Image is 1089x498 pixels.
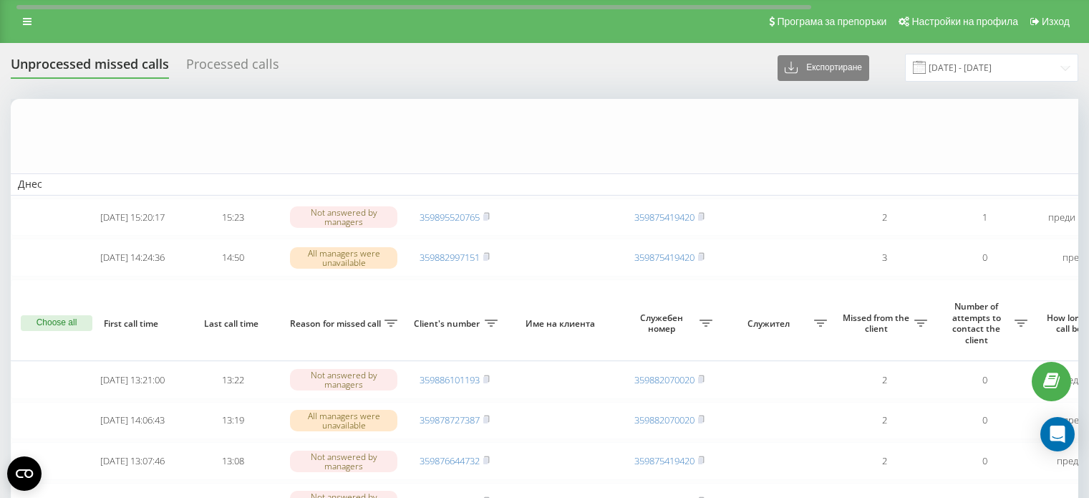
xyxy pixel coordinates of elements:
[420,211,480,224] a: 359895520765
[420,373,480,386] a: 359886101193
[183,361,283,399] td: 13:22
[834,239,934,277] td: 3
[82,402,183,440] td: [DATE] 14:06:43
[82,361,183,399] td: [DATE] 13:21:00
[934,198,1035,236] td: 1
[1042,16,1070,27] span: Изход
[934,361,1035,399] td: 0
[183,279,283,317] td: 14:30
[834,402,934,440] td: 2
[420,413,480,426] a: 359878727387
[934,442,1035,480] td: 0
[183,198,283,236] td: 15:23
[834,198,934,236] td: 2
[911,16,1018,27] span: Настройки на профила
[834,442,934,480] td: 2
[727,318,814,330] span: Служител
[778,55,869,81] button: Експортиране
[934,279,1035,317] td: 0
[290,410,397,431] div: All managers were unavailable
[634,413,694,426] a: 359882070020
[1040,417,1075,451] div: Open Intercom Messenger
[7,456,42,491] button: Open CMP widget
[777,16,886,27] span: Програма за препоръки
[934,402,1035,440] td: 0
[420,251,480,264] a: 359882997151
[626,312,700,335] span: Служебен номер
[186,57,279,79] div: Processed calls
[290,369,397,391] div: Not answered by managers
[634,373,694,386] a: 359882070020
[94,318,171,330] span: First call time
[290,318,384,330] span: Reason for missed call
[82,239,183,277] td: [DATE] 14:24:36
[21,315,92,331] button: Choose all
[834,361,934,399] td: 2
[82,442,183,480] td: [DATE] 13:07:46
[841,312,914,335] span: Missed from the client
[934,239,1035,277] td: 0
[290,247,397,269] div: All managers were unavailable
[290,206,397,228] div: Not answered by managers
[420,454,480,467] a: 359876644732
[194,318,271,330] span: Last call time
[412,318,485,330] span: Client's number
[11,57,169,79] div: Unprocessed missed calls
[183,402,283,440] td: 13:19
[834,279,934,317] td: 7
[183,239,283,277] td: 14:50
[183,442,283,480] td: 13:08
[82,198,183,236] td: [DATE] 15:20:17
[82,279,183,317] td: [DATE] 11:56:33
[634,251,694,264] a: 359875419420
[942,301,1015,345] span: Number of attempts to contact the client
[290,451,397,472] div: Not answered by managers
[634,211,694,224] a: 359875419420
[634,454,694,467] a: 359875419420
[517,318,607,330] span: Име на клиента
